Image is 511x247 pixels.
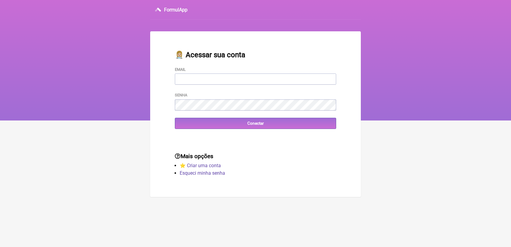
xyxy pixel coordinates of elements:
[164,7,187,13] h3: FormulApp
[180,170,225,176] a: Esqueci minha senha
[180,163,221,168] a: ⭐️ Criar uma conta
[175,51,336,59] h2: 👩🏼‍⚕️ Acessar sua conta
[175,93,187,97] label: Senha
[175,67,186,72] label: Email
[175,153,336,160] h3: Mais opções
[175,118,336,129] input: Conectar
